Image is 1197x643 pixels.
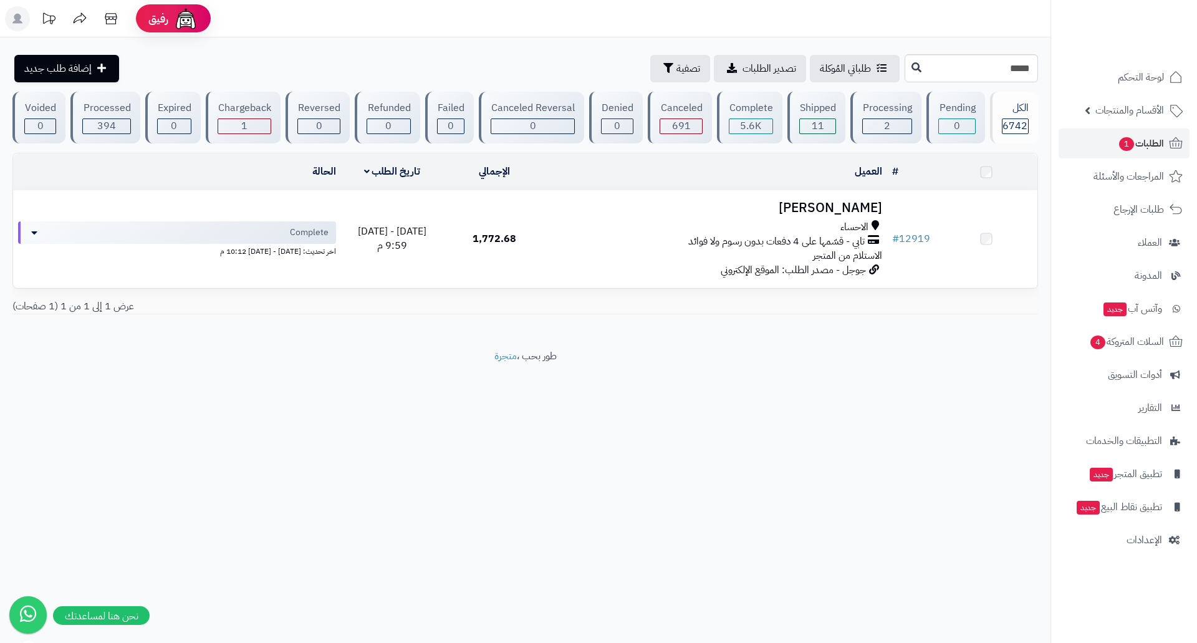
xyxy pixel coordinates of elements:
span: 0 [614,118,620,133]
a: العملاء [1059,228,1190,258]
span: تصدير الطلبات [743,61,796,76]
span: تطبيق المتجر [1089,465,1162,483]
a: الكل6742 [988,92,1041,143]
a: Canceled 691 [645,92,714,143]
span: رفيق [148,11,168,26]
span: 0 [171,118,177,133]
span: وآتس آب [1102,300,1162,317]
span: المدونة [1135,267,1162,284]
a: تصدير الطلبات [714,55,806,82]
span: أدوات التسويق [1108,366,1162,384]
span: تصفية [676,61,700,76]
span: طلبات الإرجاع [1113,201,1164,218]
a: الإعدادات [1059,525,1190,555]
div: 0 [602,119,633,133]
a: Denied 0 [587,92,645,143]
a: Voided 0 [10,92,68,143]
a: تحديثات المنصة [33,6,64,34]
span: 1 [241,118,248,133]
a: الإجمالي [479,164,510,179]
a: Expired 0 [143,92,203,143]
span: المراجعات والأسئلة [1094,168,1164,185]
a: طلبات الإرجاع [1059,195,1190,225]
img: ai-face.png [173,6,198,31]
div: 2 [863,119,911,133]
a: وآتس آبجديد [1059,294,1190,324]
div: 691 [660,119,701,133]
div: 11 [800,119,835,133]
a: Chargeback 1 [203,92,283,143]
span: 0 [385,118,392,133]
div: 394 [83,119,130,133]
span: التطبيقات والخدمات [1086,432,1162,450]
a: Reversed 0 [283,92,352,143]
span: الطلبات [1118,135,1164,152]
div: عرض 1 إلى 1 من 1 (1 صفحات) [3,299,526,314]
span: لوحة التحكم [1118,69,1164,86]
span: 0 [530,118,536,133]
div: Complete [729,101,773,115]
div: اخر تحديث: [DATE] - [DATE] 10:12 م [18,244,336,257]
div: 0 [158,119,191,133]
span: 5.6K [740,118,761,133]
a: Failed 0 [423,92,476,143]
span: 1,772.68 [473,231,516,246]
a: #12919 [892,231,930,246]
div: Pending [938,101,975,115]
a: Refunded 0 [352,92,422,143]
a: تطبيق نقاط البيعجديد [1059,492,1190,522]
span: 0 [37,118,44,133]
a: تطبيق المتجرجديد [1059,459,1190,489]
span: [DATE] - [DATE] 9:59 م [358,224,426,253]
a: المدونة [1059,261,1190,291]
span: تابي - قسّمها على 4 دفعات بدون رسوم ولا فوائد [688,234,865,249]
a: تاريخ الطلب [364,164,421,179]
a: التقارير [1059,393,1190,423]
span: جديد [1090,468,1113,481]
span: جديد [1077,501,1100,515]
div: الكل [1002,101,1029,115]
span: 691 [672,118,691,133]
span: التقارير [1138,399,1162,417]
span: # [892,231,899,246]
span: الاحساء [840,220,868,234]
img: logo-2.png [1112,35,1185,61]
div: Refunded [367,101,410,115]
a: المراجعات والأسئلة [1059,162,1190,191]
span: 0 [316,118,322,133]
span: جوجل - مصدر الطلب: الموقع الإلكتروني [721,263,866,278]
span: إضافة طلب جديد [24,61,92,76]
div: 1 [218,119,271,133]
a: أدوات التسويق [1059,360,1190,390]
div: Processed [82,101,130,115]
div: 0 [367,119,410,133]
span: السلات المتروكة [1089,333,1164,351]
span: 2 [884,118,890,133]
span: الإعدادات [1127,531,1162,549]
span: Complete [290,226,329,239]
a: الطلبات1 [1059,128,1190,158]
div: Shipped [799,101,836,115]
a: الحالة [312,164,336,179]
button: تصفية [650,55,710,82]
div: 0 [491,119,574,133]
span: العملاء [1138,234,1162,251]
div: Voided [24,101,56,115]
div: Failed [437,101,464,115]
a: لوحة التحكم [1059,62,1190,92]
div: Denied [601,101,633,115]
div: Canceled [660,101,702,115]
a: Shipped 11 [785,92,848,143]
div: Reversed [297,101,340,115]
a: السلات المتروكة4 [1059,327,1190,357]
a: طلباتي المُوكلة [810,55,900,82]
div: Chargeback [218,101,271,115]
a: Processing 2 [848,92,924,143]
div: Processing [862,101,912,115]
span: الأقسام والمنتجات [1095,102,1164,119]
a: Processed 394 [68,92,142,143]
a: إضافة طلب جديد [14,55,119,82]
span: طلباتي المُوكلة [820,61,871,76]
a: Pending 0 [924,92,987,143]
div: 0 [438,119,464,133]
